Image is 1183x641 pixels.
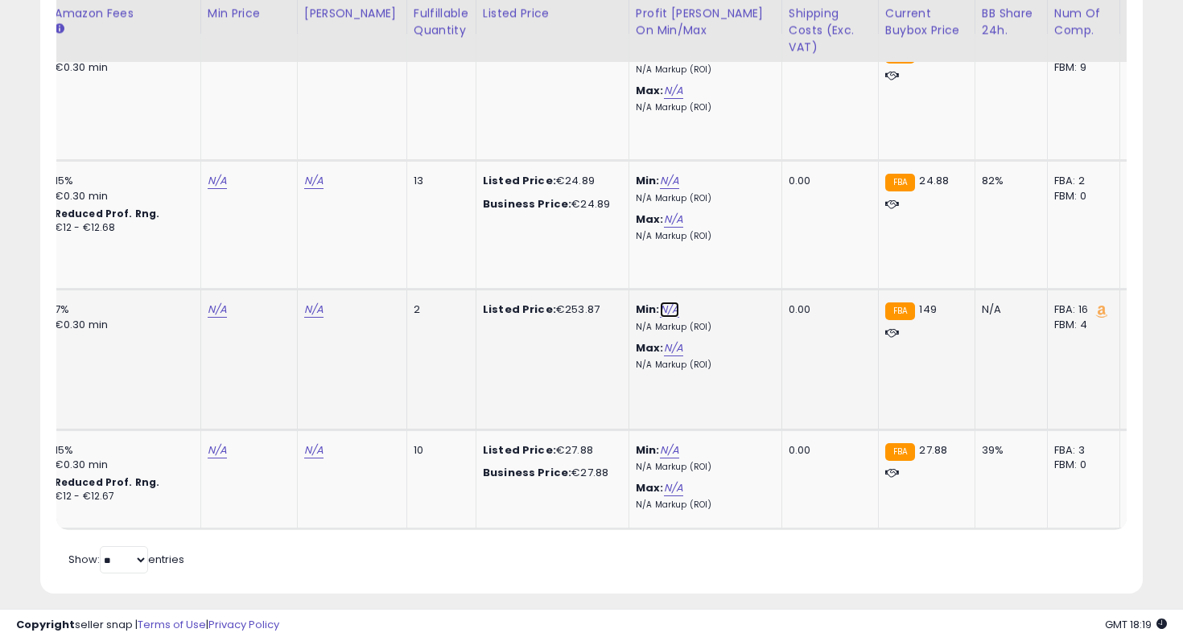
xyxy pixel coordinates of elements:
[483,466,616,480] div: €27.88
[982,174,1035,188] div: 82%
[636,499,769,511] p: N/A Markup (ROI)
[483,465,571,480] b: Business Price:
[919,173,949,188] span: 24.88
[55,443,188,458] div: 15%
[483,196,571,212] b: Business Price:
[483,5,622,22] div: Listed Price
[55,490,188,503] div: €12 - €12.67
[636,462,769,473] p: N/A Markup (ROI)
[982,5,1041,39] div: BB Share 24h.
[208,617,279,632] a: Privacy Policy
[636,322,769,333] p: N/A Markup (ROI)
[414,443,464,458] div: 10
[636,173,660,188] b: Min:
[789,174,866,188] div: 0.00
[55,318,188,332] div: €0.30 min
[885,174,915,191] small: FBA
[1054,60,1107,75] div: FBM: 9
[208,173,227,189] a: N/A
[919,442,947,458] span: 27.88
[982,443,1035,458] div: 39%
[483,443,616,458] div: €27.88
[483,197,616,212] div: €24.89
[304,442,324,458] a: N/A
[55,60,188,75] div: €0.30 min
[664,83,683,99] a: N/A
[636,5,775,39] div: Profit [PERSON_NAME] on Min/Max
[1054,5,1113,39] div: Num of Comp.
[483,174,616,188] div: €24.89
[1054,302,1107,317] div: FBA: 16
[660,173,679,189] a: N/A
[1054,458,1107,472] div: FBM: 0
[636,442,660,458] b: Min:
[636,102,769,113] p: N/A Markup (ROI)
[208,302,227,318] a: N/A
[664,212,683,228] a: N/A
[68,552,184,567] span: Show: entries
[636,480,664,495] b: Max:
[55,207,160,220] b: Reduced Prof. Rng.
[664,480,683,496] a: N/A
[636,231,769,242] p: N/A Markup (ROI)
[483,173,556,188] b: Listed Price:
[304,302,324,318] a: N/A
[636,193,769,204] p: N/A Markup (ROI)
[208,5,291,22] div: Min Price
[1127,61,1149,74] small: (0%)
[885,5,968,39] div: Current Buybox Price
[1105,617,1167,632] span: 2025-10-6 18:19 GMT
[55,189,188,203] div: €0.30 min
[1127,318,1149,331] small: (0%)
[304,5,400,22] div: [PERSON_NAME]
[304,173,324,189] a: N/A
[636,212,664,227] b: Max:
[636,360,769,371] p: N/A Markup (ROI)
[55,5,194,22] div: Amazon Fees
[414,174,464,188] div: 13
[1054,189,1107,203] div: FBM: 0
[16,618,279,633] div: seller snap | |
[919,302,936,317] span: 149
[55,22,64,36] small: Amazon Fees.
[789,443,866,458] div: 0.00
[16,617,75,632] strong: Copyright
[414,5,469,39] div: Fulfillable Quantity
[982,302,1035,317] div: N/A
[483,442,556,458] b: Listed Price:
[660,302,679,318] a: N/A
[483,302,616,317] div: €253.87
[55,302,188,317] div: 7%
[1054,443,1107,458] div: FBA: 3
[664,340,683,356] a: N/A
[138,617,206,632] a: Terms of Use
[636,83,664,98] b: Max:
[55,475,160,489] b: Reduced Prof. Rng.
[885,443,915,461] small: FBA
[55,174,188,188] div: 15%
[660,442,679,458] a: N/A
[55,458,188,472] div: €0.30 min
[636,64,769,76] p: N/A Markup (ROI)
[208,442,227,458] a: N/A
[636,302,660,317] b: Min:
[483,302,556,317] b: Listed Price:
[885,302,915,320] small: FBA
[789,5,872,55] div: Shipping Costs (Exc. VAT)
[636,340,664,355] b: Max:
[414,302,464,317] div: 2
[55,221,188,235] div: €12 - €12.68
[1054,174,1107,188] div: FBA: 2
[789,302,866,317] div: 0.00
[1127,458,1149,471] small: (0%)
[1054,318,1107,332] div: FBM: 4
[1127,190,1149,203] small: (0%)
